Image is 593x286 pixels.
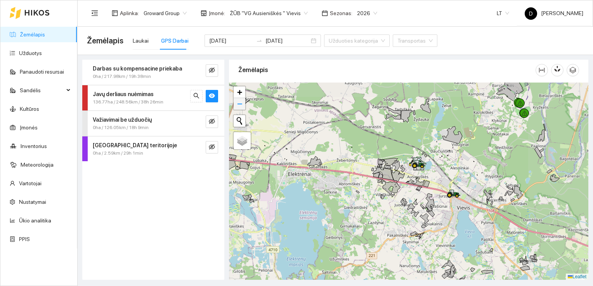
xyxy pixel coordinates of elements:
span: ŽŪB "VG Ausieniškės " Vievis [230,7,308,19]
a: Zoom out [234,98,245,110]
span: − [237,99,242,109]
a: PPIS [19,236,30,242]
div: GPS Darbai [161,36,189,45]
div: Žemėlapis [238,59,536,81]
span: eye [209,93,215,100]
button: search [190,90,203,102]
a: Layers [234,132,251,149]
button: Initiate a new search [234,115,245,127]
input: Pradžios data [209,36,253,45]
a: Įmonės [20,124,38,131]
span: Žemėlapis [87,34,123,47]
button: eye-invisible [206,64,218,77]
strong: [GEOGRAPHIC_DATA] teritorijoje [93,142,177,148]
button: eye [206,90,218,102]
span: D [529,7,533,20]
strong: Važiavimai be užduočių [93,117,152,123]
button: menu-fold [87,5,102,21]
strong: Javų derliaus nuėmimas [93,91,154,97]
button: column-width [536,64,548,76]
a: Inventorius [21,143,47,149]
a: Zoom in [234,86,245,98]
span: Groward Group [144,7,187,19]
span: [PERSON_NAME] [525,10,583,16]
span: layout [112,10,118,16]
a: Panaudoti resursai [20,69,64,75]
span: menu-fold [91,10,98,17]
span: shop [201,10,207,16]
a: Vartotojai [19,180,42,186]
span: 2026 [357,7,377,19]
span: search [193,93,199,100]
a: Žemėlapis [20,31,45,38]
span: 0ha / 2.59km / 29h 1min [93,150,143,157]
a: Užduotys [19,50,42,56]
span: 0ha / 126.05km / 18h 9min [93,124,149,131]
span: eye-invisible [209,144,215,151]
a: Nustatymai [19,199,46,205]
span: 136.77ha / 248.56km / 38h 26min [93,98,163,106]
span: Įmonė : [209,9,225,17]
span: eye-invisible [209,67,215,74]
div: [GEOGRAPHIC_DATA] teritorijoje0ha / 2.59km / 29h 1mineye-invisible [82,136,224,162]
div: Laukai [133,36,149,45]
a: Meteorologija [21,162,54,168]
span: 0ha / 217.98km / 19h 38min [93,73,151,80]
button: eye-invisible [206,115,218,128]
input: Pabaigos data [265,36,309,45]
span: LT [497,7,509,19]
a: Ūkio analitika [19,217,51,224]
span: to [256,38,262,44]
span: Sezonas : [330,9,352,17]
span: calendar [322,10,328,16]
div: Darbas su kompensacine priekaba0ha / 217.98km / 19h 38mineye-invisible [82,60,224,85]
span: + [237,87,242,97]
button: eye-invisible [206,141,218,153]
span: swap-right [256,38,262,44]
span: column-width [536,67,548,73]
div: Važiavimai be užduočių0ha / 126.05km / 18h 9mineye-invisible [82,111,224,136]
a: Leaflet [568,274,586,279]
span: eye-invisible [209,118,215,126]
span: Aplinka : [120,9,139,17]
strong: Darbas su kompensacine priekaba [93,65,182,72]
div: Javų derliaus nuėmimas136.77ha / 248.56km / 38h 26minsearcheye [82,85,224,110]
a: Kultūros [20,106,39,112]
span: Sandėlis [20,83,64,98]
